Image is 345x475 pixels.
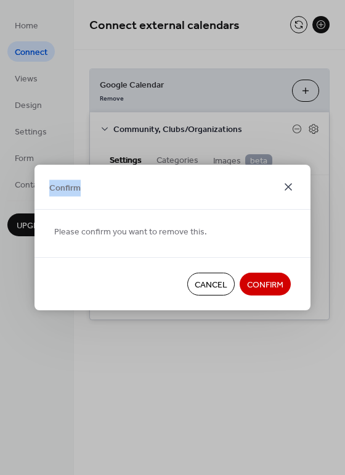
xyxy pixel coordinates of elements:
[247,279,283,292] span: Confirm
[54,226,207,239] span: Please confirm you want to remove this.
[49,181,81,194] span: Confirm
[187,273,235,295] button: Cancel
[195,279,227,292] span: Cancel
[240,273,291,295] button: Confirm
